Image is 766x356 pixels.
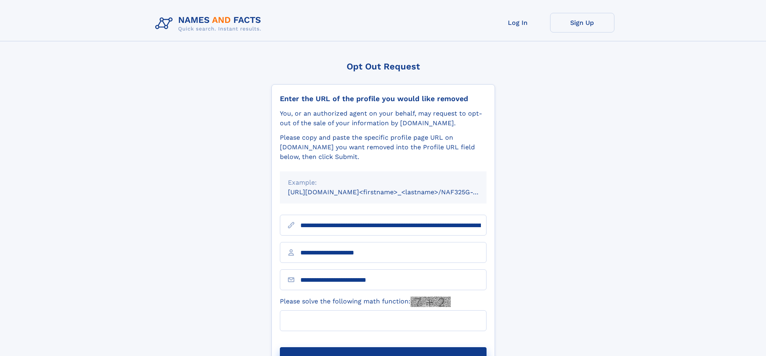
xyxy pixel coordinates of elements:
div: Please copy and paste the specific profile page URL on [DOMAIN_NAME] you want removed into the Pr... [280,133,487,162]
a: Log In [486,13,550,33]
div: Example: [288,178,478,187]
div: Opt Out Request [271,61,495,71]
div: You, or an authorized agent on your behalf, may request to opt-out of the sale of your informatio... [280,109,487,128]
label: Please solve the following math function: [280,297,451,307]
div: Enter the URL of the profile you would like removed [280,94,487,103]
small: [URL][DOMAIN_NAME]<firstname>_<lastname>/NAF325G-xxxxxxxx [288,188,502,196]
a: Sign Up [550,13,614,33]
img: Logo Names and Facts [152,13,268,35]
